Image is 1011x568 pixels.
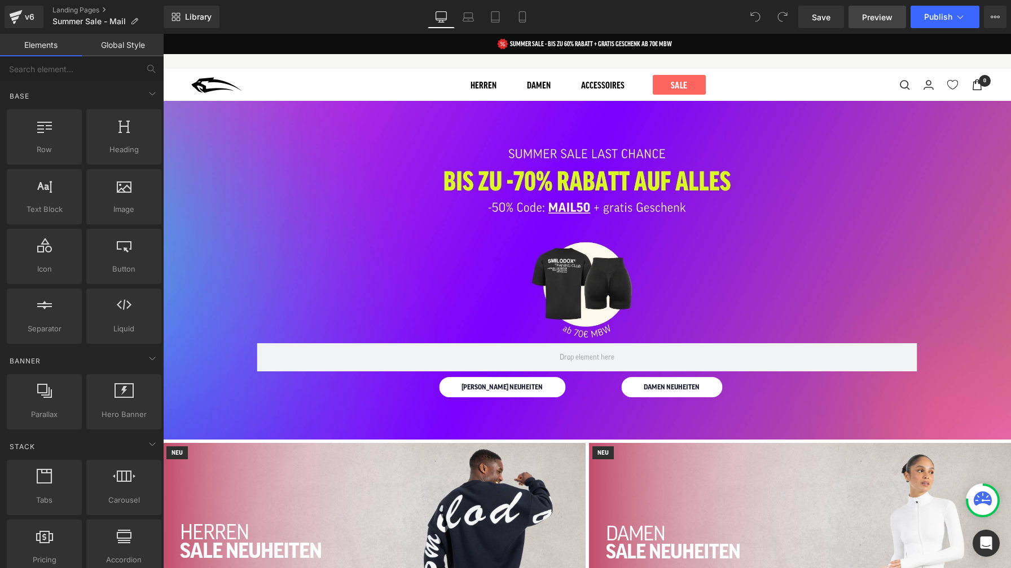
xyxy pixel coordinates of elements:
[10,494,78,506] span: Tabs
[90,494,158,506] span: Carousel
[509,6,536,28] a: Mobile
[298,350,380,357] span: [PERSON_NAME] neuheiten
[984,6,1006,28] button: More
[481,350,537,357] span: damen neuheiten
[443,508,577,528] span: SALE NEUHEITEN
[10,203,78,215] span: Text Block
[347,4,509,16] p: SUMMER SALE - BIS ZU 60% RABATT + Gratis Geschenk ab 70€ MBW
[771,6,794,28] button: Redo
[911,6,979,28] button: Publish
[8,356,42,366] span: Banner
[17,489,86,509] span: HERREN
[761,46,771,56] a: Login
[812,11,830,23] span: Save
[443,490,502,510] span: DAMEN
[362,37,389,65] a: Damen
[10,144,78,156] span: Row
[8,91,30,101] span: Base
[482,6,509,28] a: Tablet
[185,12,212,22] span: Library
[416,37,463,65] a: Accessoires
[17,507,159,528] strong: SALE NEUHEITEN
[305,37,335,65] a: Herren
[862,11,893,23] span: Preview
[816,41,828,53] cart-count: 0
[90,144,158,156] span: Heading
[490,41,543,61] a: SALE
[10,263,78,275] span: Icon
[90,203,158,215] span: Image
[744,6,767,28] button: Undo
[52,17,126,26] span: Summer Sale - Mail
[90,263,158,275] span: Button
[10,323,78,335] span: Separator
[737,46,747,56] a: Suche
[10,409,78,420] span: Parallax
[82,34,164,56] a: Global Style
[458,343,559,364] a: damen neuheiten
[10,554,78,566] span: Pricing
[5,6,43,28] a: v6
[90,409,158,420] span: Hero Banner
[90,554,158,566] span: Accordion
[8,441,36,452] span: Stack
[808,46,820,56] a: Warenkorb
[90,323,158,335] span: Liquid
[276,343,402,364] a: [PERSON_NAME] neuheiten
[973,530,1000,557] div: Open Intercom Messenger
[23,10,37,24] div: v6
[428,6,455,28] a: Desktop
[924,12,952,21] span: Publish
[455,6,482,28] a: Laptop
[164,6,219,28] a: New Library
[849,6,906,28] a: Preview
[52,6,164,15] a: Landing Pages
